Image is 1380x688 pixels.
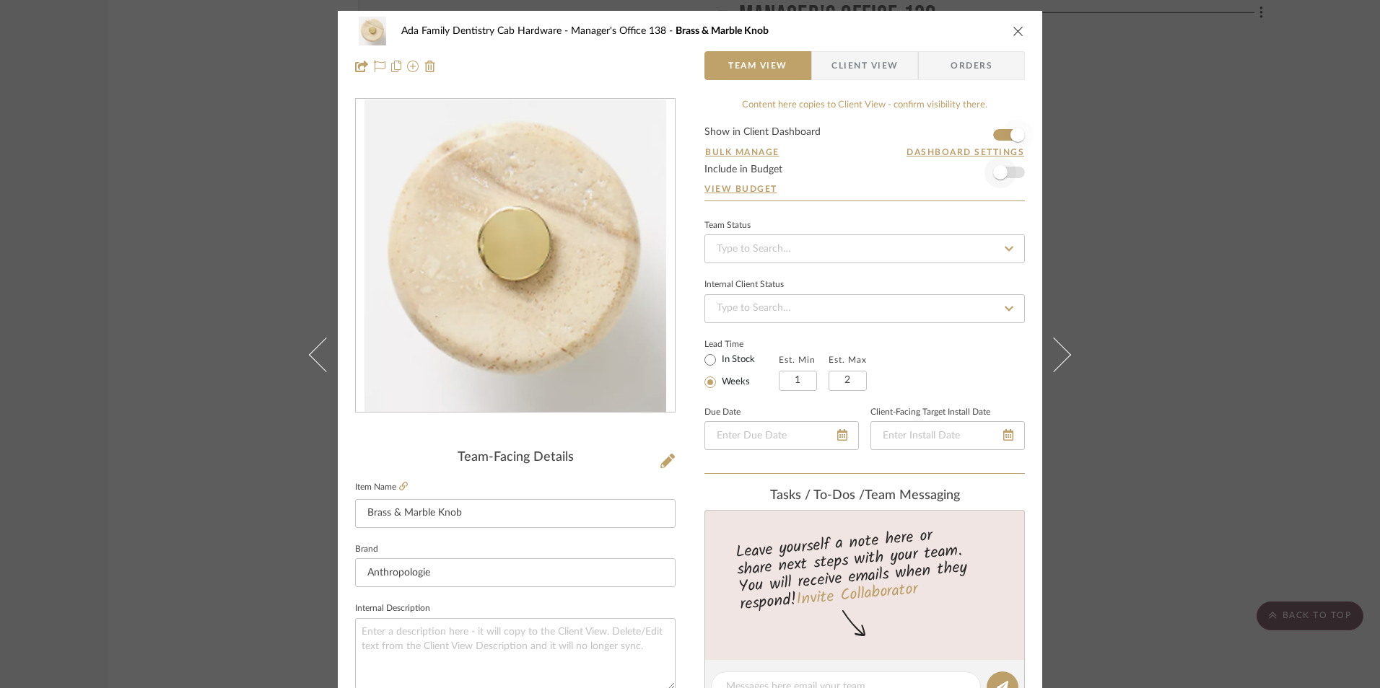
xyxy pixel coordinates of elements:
[676,26,769,36] span: Brass & Marble Knob
[424,61,436,72] img: Remove from project
[831,51,898,80] span: Client View
[935,51,1008,80] span: Orders
[401,26,571,36] span: Ada Family Dentistry Cab Hardware
[870,409,990,416] label: Client-Facing Target Install Date
[355,558,676,587] input: Enter Brand
[355,546,378,553] label: Brand
[355,17,390,45] img: 012fc46c-f003-4b83-a209-a353bc66d117_48x40.jpg
[795,577,919,613] a: Invite Collaborator
[364,100,667,413] img: 012fc46c-f003-4b83-a209-a353bc66d117_436x436.jpg
[356,100,675,413] div: 0
[704,183,1025,195] a: View Budget
[704,222,751,229] div: Team Status
[719,353,755,366] label: In Stock
[703,520,1027,617] div: Leave yourself a note here or share next steps with your team. You will receive emails when they ...
[704,294,1025,323] input: Type to Search…
[728,51,787,80] span: Team View
[704,488,1025,504] div: team Messaging
[704,281,784,288] div: Internal Client Status
[704,234,1025,263] input: Type to Search…
[355,481,408,493] label: Item Name
[870,421,1025,450] input: Enter Install Date
[906,146,1025,159] button: Dashboard Settings
[704,98,1025,113] div: Content here copies to Client View - confirm visibility there.
[571,26,676,36] span: Manager's Office 138
[704,146,780,159] button: Bulk Manage
[704,421,859,450] input: Enter Due Date
[355,499,676,528] input: Enter Item Name
[719,376,750,389] label: Weeks
[704,338,779,350] label: Lead Time
[355,450,676,466] div: Team-Facing Details
[1012,25,1025,38] button: close
[704,350,779,391] mat-radio-group: Select item type
[829,355,867,365] label: Est. Max
[355,605,430,612] label: Internal Description
[770,489,865,502] span: Tasks / To-Dos /
[779,355,816,365] label: Est. Min
[704,409,741,416] label: Due Date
